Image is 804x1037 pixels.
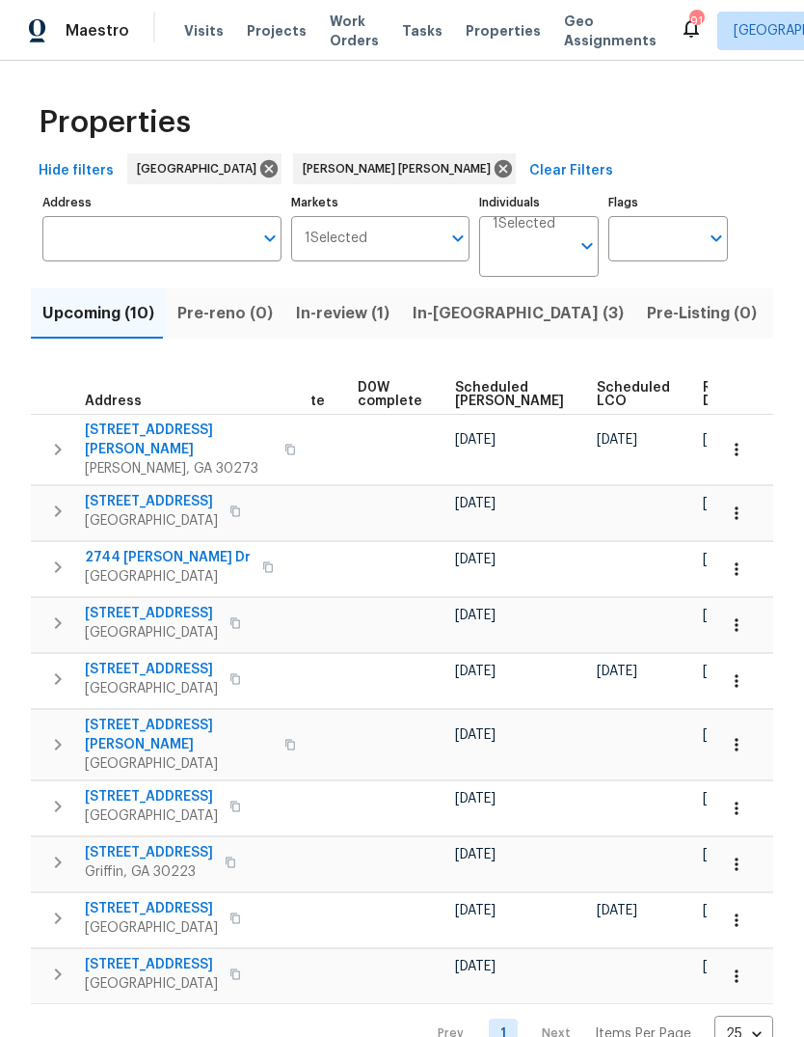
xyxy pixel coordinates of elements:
span: Address [85,395,142,408]
span: [GEOGRAPHIC_DATA] [85,623,218,642]
span: [GEOGRAPHIC_DATA] [85,567,251,587]
span: [STREET_ADDRESS] [85,787,218,806]
span: Clear Filters [529,159,613,183]
span: [DATE] [597,904,637,917]
span: [DATE] [455,728,496,742]
span: [STREET_ADDRESS][PERSON_NAME] [85,716,273,754]
span: [DATE] [703,728,743,742]
button: Clear Filters [522,153,621,189]
span: [DATE] [597,433,637,447]
span: [DATE] [703,960,743,973]
span: [GEOGRAPHIC_DATA] [85,511,218,531]
span: [PERSON_NAME] [PERSON_NAME] [303,159,498,178]
span: [DATE] [703,665,743,678]
span: [STREET_ADDRESS] [85,492,218,511]
span: 1 Selected [493,216,555,232]
span: [GEOGRAPHIC_DATA] [137,159,264,178]
span: Geo Assignments [564,12,657,50]
span: [DATE] [455,960,496,973]
span: Upcoming (10) [42,300,154,327]
span: [DATE] [455,904,496,917]
span: [DATE] [455,792,496,805]
span: [STREET_ADDRESS] [85,604,218,623]
span: [STREET_ADDRESS] [85,955,218,974]
span: Ready Date [703,381,745,408]
span: Pre-Listing (0) [647,300,757,327]
button: Hide filters [31,153,121,189]
span: [DATE] [455,433,496,447]
span: [STREET_ADDRESS] [85,899,218,918]
span: [DATE] [597,665,637,678]
span: [DATE] [703,904,743,917]
span: [DATE] [703,848,743,861]
button: Open [703,225,730,252]
div: [PERSON_NAME] [PERSON_NAME] [293,153,516,184]
span: Projects [247,21,307,41]
span: 1 Selected [305,231,367,247]
span: [DATE] [703,792,743,805]
span: [GEOGRAPHIC_DATA] [85,918,218,938]
span: Maestro [66,21,129,41]
span: Properties [466,21,541,41]
label: Flags [608,197,728,208]
span: Tasks [402,24,442,38]
span: [DATE] [455,848,496,861]
span: [DATE] [703,553,743,566]
span: Work Orders [330,12,379,50]
span: D0W complete [358,381,422,408]
span: [DATE] [455,665,496,678]
span: Scheduled LCO [597,381,670,408]
div: 91 [689,12,703,31]
span: Griffin, GA 30223 [85,862,213,882]
button: Open [574,232,601,259]
span: [GEOGRAPHIC_DATA] [85,974,218,994]
span: [STREET_ADDRESS][PERSON_NAME] [85,421,273,459]
span: Properties [39,113,191,132]
span: [DATE] [455,609,496,622]
span: In-review (1) [296,300,389,327]
span: [GEOGRAPHIC_DATA] [85,754,273,774]
span: [PERSON_NAME], GA 30273 [85,459,273,478]
span: Scheduled [PERSON_NAME] [455,381,564,408]
button: Open [444,225,471,252]
span: [GEOGRAPHIC_DATA] [85,806,218,826]
span: Hide filters [39,159,114,183]
span: [STREET_ADDRESS] [85,843,213,862]
span: 2744 [PERSON_NAME] Dr [85,548,251,567]
span: [STREET_ADDRESS] [85,660,218,679]
span: Visits [184,21,224,41]
span: [DATE] [703,433,743,447]
div: [GEOGRAPHIC_DATA] [127,153,281,184]
label: Individuals [479,197,599,208]
span: [GEOGRAPHIC_DATA] [85,679,218,698]
label: Markets [291,197,470,208]
label: Address [42,197,281,208]
span: [DATE] [703,609,743,622]
span: [DATE] [703,497,743,510]
button: Open [256,225,283,252]
span: [DATE] [455,497,496,510]
span: Pre-reno (0) [177,300,273,327]
span: [DATE] [455,553,496,566]
span: In-[GEOGRAPHIC_DATA] (3) [413,300,624,327]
